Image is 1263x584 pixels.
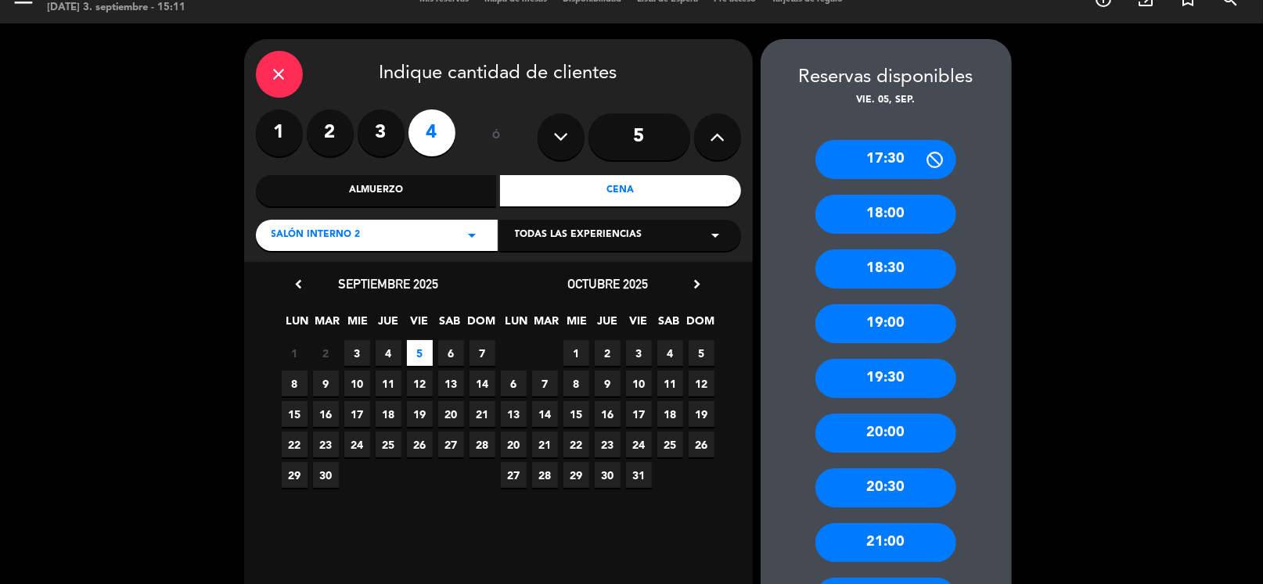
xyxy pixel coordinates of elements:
span: 22 [563,432,589,457]
span: 26 [407,432,433,457]
i: chevron_right [689,276,706,292]
span: 19 [689,401,714,427]
label: 4 [408,109,455,156]
span: 29 [563,462,589,488]
span: 25 [657,432,683,457]
span: 31 [626,462,652,488]
span: 4 [376,340,401,366]
span: 9 [595,371,621,396]
div: Cena [500,175,741,206]
i: chevron_left [291,276,308,292]
span: 8 [563,371,589,396]
span: 18 [376,401,401,427]
span: Salón Interno 2 [272,228,361,243]
div: Almuerzo [256,175,497,206]
span: 6 [438,340,464,366]
span: 22 [282,432,308,457]
span: DOM [686,312,712,338]
span: octubre 2025 [567,276,648,292]
span: 20 [438,401,464,427]
span: 10 [344,371,370,396]
span: 14 [470,371,495,396]
span: 28 [532,462,558,488]
div: vie. 05, sep. [761,93,1012,109]
span: 12 [689,371,714,396]
span: 3 [344,340,370,366]
div: 17:30 [815,140,956,179]
span: MIE [564,312,590,338]
span: 4 [657,340,683,366]
span: 24 [626,432,652,457]
span: 17 [344,401,370,427]
i: arrow_drop_down [463,226,482,245]
span: 11 [657,371,683,396]
div: ó [471,109,522,164]
span: 27 [501,462,527,488]
span: 21 [470,401,495,427]
div: 18:00 [815,195,956,234]
span: 3 [626,340,652,366]
span: 1 [282,340,308,366]
span: JUE [376,312,401,338]
div: 20:00 [815,414,956,453]
span: DOM [467,312,493,338]
span: 26 [689,432,714,457]
span: 14 [532,401,558,427]
span: 18 [657,401,683,427]
span: 27 [438,432,464,457]
span: 25 [376,432,401,457]
span: LUN [503,312,529,338]
span: 24 [344,432,370,457]
span: 15 [563,401,589,427]
span: 5 [407,340,433,366]
label: 1 [256,109,303,156]
span: LUN [284,312,310,338]
span: 2 [595,340,621,366]
span: 16 [595,401,621,427]
span: Todas las experiencias [515,228,642,243]
span: 9 [313,371,339,396]
span: 11 [376,371,401,396]
span: 8 [282,371,308,396]
span: 12 [407,371,433,396]
span: 7 [532,371,558,396]
span: 16 [313,401,339,427]
span: MIE [345,312,371,338]
span: 15 [282,401,308,427]
span: 7 [470,340,495,366]
span: 5 [689,340,714,366]
span: 13 [438,371,464,396]
span: 29 [282,462,308,488]
div: 21:00 [815,523,956,562]
div: 19:00 [815,304,956,343]
div: Indique cantidad de clientes [256,51,741,98]
span: 23 [595,432,621,457]
span: VIE [406,312,432,338]
div: 18:30 [815,249,956,288]
span: SAB [656,312,682,338]
div: 19:30 [815,359,956,398]
span: MAR [534,312,560,338]
span: 19 [407,401,433,427]
span: 10 [626,371,652,396]
label: 2 [307,109,354,156]
span: 20 [501,432,527,457]
div: 20:30 [815,468,956,507]
span: 21 [532,432,558,457]
span: JUE [595,312,621,338]
span: SAB [437,312,462,338]
span: MAR [315,312,340,338]
span: 2 [313,340,339,366]
div: Reservas disponibles [761,63,1012,93]
label: 3 [358,109,405,156]
span: 28 [470,432,495,457]
span: 13 [501,401,527,427]
i: close [270,65,289,84]
span: 1 [563,340,589,366]
span: 30 [313,462,339,488]
span: 17 [626,401,652,427]
span: 6 [501,371,527,396]
span: 23 [313,432,339,457]
span: septiembre 2025 [339,276,439,292]
i: arrow_drop_down [707,226,725,245]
